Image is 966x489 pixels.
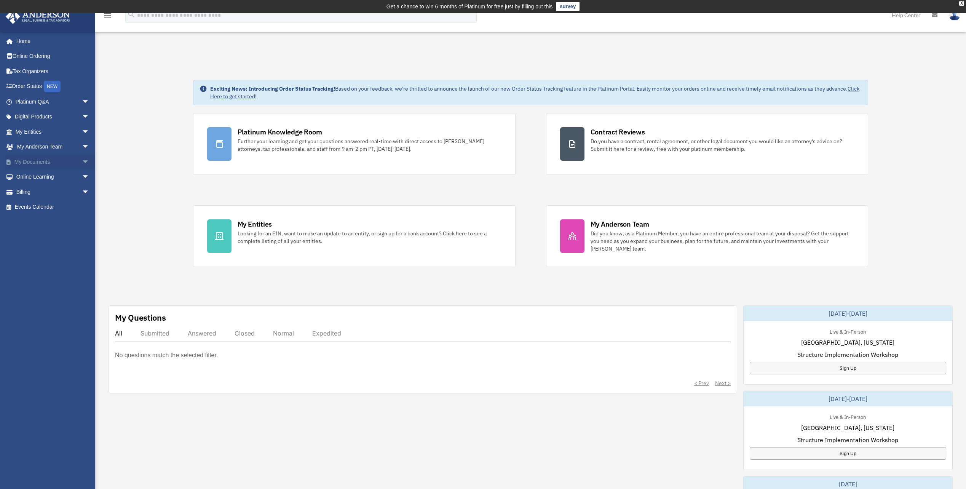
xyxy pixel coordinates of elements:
[797,435,898,444] span: Structure Implementation Workshop
[238,230,501,245] div: Looking for an EIN, want to make an update to an entity, or sign up for a bank account? Click her...
[210,85,859,100] a: Click Here to get started!
[115,312,166,323] div: My Questions
[5,94,101,109] a: Platinum Q&Aarrow_drop_down
[801,338,894,347] span: [GEOGRAPHIC_DATA], [US_STATE]
[546,113,869,175] a: Contract Reviews Do you have a contract, rental agreement, or other legal document you would like...
[591,137,854,153] div: Do you have a contract, rental agreement, or other legal document you would like an attorney's ad...
[5,139,101,155] a: My Anderson Teamarrow_drop_down
[115,329,122,337] div: All
[744,306,952,321] div: [DATE]-[DATE]
[591,127,645,137] div: Contract Reviews
[5,109,101,125] a: Digital Productsarrow_drop_down
[210,85,862,100] div: Based on your feedback, we're thrilled to announce the launch of our new Order Status Tracking fe...
[959,1,964,6] div: close
[115,350,218,361] p: No questions match the selected filter.
[82,169,97,185] span: arrow_drop_down
[127,10,136,19] i: search
[82,124,97,140] span: arrow_drop_down
[82,109,97,125] span: arrow_drop_down
[235,329,255,337] div: Closed
[797,350,898,359] span: Structure Implementation Workshop
[5,64,101,79] a: Tax Organizers
[5,124,101,139] a: My Entitiesarrow_drop_down
[386,2,553,11] div: Get a chance to win 6 months of Platinum for free just by filling out this
[5,184,101,200] a: Billingarrow_drop_down
[210,85,335,92] strong: Exciting News: Introducing Order Status Tracking!
[750,447,946,460] a: Sign Up
[193,205,516,267] a: My Entities Looking for an EIN, want to make an update to an entity, or sign up for a bank accoun...
[44,81,61,92] div: NEW
[103,11,112,20] i: menu
[949,10,960,21] img: User Pic
[82,94,97,110] span: arrow_drop_down
[556,2,580,11] a: survey
[273,329,294,337] div: Normal
[824,412,872,420] div: Live & In-Person
[591,230,854,252] div: Did you know, as a Platinum Member, you have an entire professional team at your disposal? Get th...
[750,362,946,374] a: Sign Up
[141,329,169,337] div: Submitted
[824,327,872,335] div: Live & In-Person
[82,139,97,155] span: arrow_drop_down
[238,137,501,153] div: Further your learning and get your questions answered real-time with direct access to [PERSON_NAM...
[5,49,101,64] a: Online Ordering
[238,127,322,137] div: Platinum Knowledge Room
[3,9,72,24] img: Anderson Advisors Platinum Portal
[5,79,101,94] a: Order StatusNEW
[546,205,869,267] a: My Anderson Team Did you know, as a Platinum Member, you have an entire professional team at your...
[5,169,101,185] a: Online Learningarrow_drop_down
[5,200,101,215] a: Events Calendar
[103,13,112,20] a: menu
[801,423,894,432] span: [GEOGRAPHIC_DATA], [US_STATE]
[82,184,97,200] span: arrow_drop_down
[312,329,341,337] div: Expedited
[238,219,272,229] div: My Entities
[82,154,97,170] span: arrow_drop_down
[744,391,952,406] div: [DATE]-[DATE]
[5,34,97,49] a: Home
[193,113,516,175] a: Platinum Knowledge Room Further your learning and get your questions answered real-time with dire...
[188,329,216,337] div: Answered
[591,219,649,229] div: My Anderson Team
[5,154,101,169] a: My Documentsarrow_drop_down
